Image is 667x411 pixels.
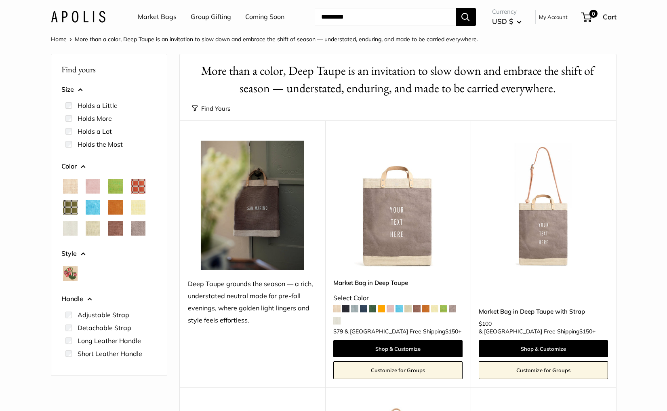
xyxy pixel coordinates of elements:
[492,17,513,25] span: USD $
[582,11,617,23] a: 0 Cart
[192,62,604,97] h1: More than a color, Deep Taupe is an invitation to slow down and embrace the shift of season — und...
[589,10,597,18] span: 0
[456,8,476,26] button: Search
[539,12,568,22] a: My Account
[345,329,461,334] span: & [GEOGRAPHIC_DATA] Free Shipping +
[78,349,142,358] label: Short Leather Handle
[131,179,145,194] button: Chenille Window Brick
[479,340,608,357] a: Shop & Customize
[61,61,157,77] p: Find yours
[63,221,78,236] button: Dove
[131,200,145,215] button: Daisy
[333,328,343,335] span: $79
[86,221,100,236] button: Mint Sorbet
[63,266,78,281] button: Strawberrys
[51,34,478,44] nav: Breadcrumb
[579,328,592,335] span: $150
[86,200,100,215] button: Cobalt
[479,329,595,334] span: & [GEOGRAPHIC_DATA] Free Shipping +
[51,11,105,23] img: Apolis
[492,15,522,28] button: USD $
[138,11,177,23] a: Market Bags
[78,126,112,136] label: Holds a Lot
[191,11,231,23] a: Group Gifting
[315,8,456,26] input: Search...
[479,141,608,270] a: Market Bag in Deep Taupe with StrapMarket Bag in Deep Taupe with Strap
[479,141,608,270] img: Market Bag in Deep Taupe with Strap
[479,307,608,316] a: Market Bag in Deep Taupe with Strap
[108,200,123,215] button: Cognac
[333,361,463,379] a: Customize for Groups
[61,84,157,96] button: Size
[333,340,463,357] a: Shop & Customize
[108,221,123,236] button: Mustang
[78,310,129,320] label: Adjustable Strap
[78,101,118,110] label: Holds a Little
[51,36,67,43] a: Home
[445,328,458,335] span: $150
[78,114,112,123] label: Holds More
[78,336,141,346] label: Long Leather Handle
[333,141,463,270] img: Market Bag in Deep Taupe
[63,200,78,215] button: Chenille Window Sage
[245,11,284,23] a: Coming Soon
[333,292,463,304] div: Select Color
[108,179,123,194] button: Chartreuse
[479,361,608,379] a: Customize for Groups
[333,278,463,287] a: Market Bag in Deep Taupe
[188,278,317,327] div: Deep Taupe grounds the season — a rich, understated neutral made for pre-fall evenings, where gol...
[479,320,492,327] span: $100
[78,323,131,333] label: Detachable Strap
[86,179,100,194] button: Blush
[131,221,145,236] button: Taupe
[192,103,230,114] button: Find Yours
[61,160,157,173] button: Color
[188,141,317,270] img: Deep Taupe grounds the season — a rich, understated neutral made for pre-fall evenings, where gol...
[61,293,157,305] button: Handle
[492,6,522,17] span: Currency
[63,179,78,194] button: Natural
[78,139,123,149] label: Holds the Most
[333,141,463,270] a: Market Bag in Deep TaupeMarket Bag in Deep Taupe
[61,248,157,260] button: Style
[75,36,478,43] span: More than a color, Deep Taupe is an invitation to slow down and embrace the shift of season — und...
[603,13,617,21] span: Cart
